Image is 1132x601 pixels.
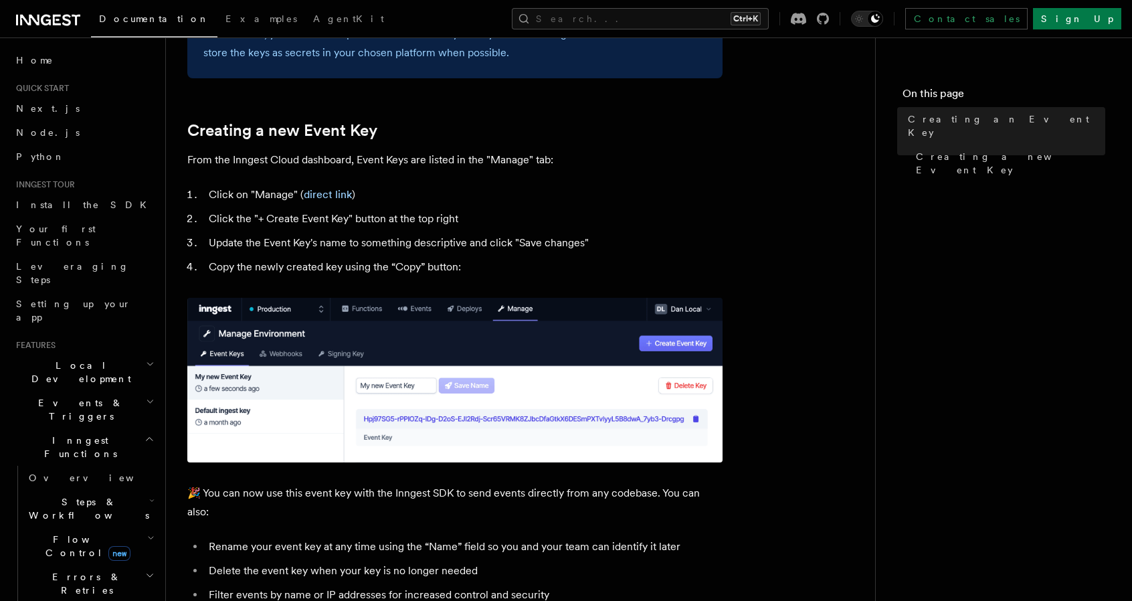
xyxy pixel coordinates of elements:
[11,217,157,254] a: Your first Functions
[903,107,1105,145] a: Creating an Event Key
[11,120,157,145] a: Node.js
[99,13,209,24] span: Documentation
[217,4,305,36] a: Examples
[916,150,1105,177] span: Creating a new Event Key
[11,83,69,94] span: Quick start
[205,537,723,556] li: Rename your event key at any time using the “Name” field so you and your team can identify it later
[205,562,723,580] li: Delete the event key when your key is no longer needed
[731,12,761,25] kbd: Ctrl+K
[225,13,297,24] span: Examples
[108,546,130,561] span: new
[23,533,147,560] span: Flow Control
[205,209,723,228] li: Click the "+ Create Event Key" button at the top right
[11,179,75,190] span: Inngest tour
[205,234,723,252] li: Update the Event Key's name to something descriptive and click "Save changes"
[903,86,1105,107] h4: On this page
[11,48,157,72] a: Home
[11,292,157,329] a: Setting up your app
[908,112,1105,139] span: Creating an Event Key
[11,145,157,169] a: Python
[23,466,157,490] a: Overview
[11,96,157,120] a: Next.js
[91,4,217,37] a: Documentation
[16,224,96,248] span: Your first Functions
[911,145,1105,182] a: Creating a new Event Key
[205,185,723,204] li: Click on "Manage" ( )
[23,570,145,597] span: Errors & Retries
[11,254,157,292] a: Leveraging Steps
[16,127,80,138] span: Node.js
[16,151,65,162] span: Python
[304,188,352,201] a: direct link
[16,261,129,285] span: Leveraging Steps
[313,13,384,24] span: AgentKit
[512,8,769,29] button: Search...Ctrl+K
[187,484,723,521] p: 🎉 You can now use this event key with the Inngest SDK to send events directly from any codebase. ...
[11,353,157,391] button: Local Development
[11,340,56,351] span: Features
[23,490,157,527] button: Steps & Workflows
[851,11,883,27] button: Toggle dark mode
[11,391,157,428] button: Events & Triggers
[23,495,149,522] span: Steps & Workflows
[187,121,377,140] a: Creating a new Event Key
[205,258,723,276] li: Copy the newly created key using the “Copy” button:
[1033,8,1121,29] a: Sign Up
[16,298,131,323] span: Setting up your app
[11,428,157,466] button: Inngest Functions
[187,151,723,169] p: From the Inngest Cloud dashboard, Event Keys are listed in the "Manage" tab:
[11,434,145,460] span: Inngest Functions
[305,4,392,36] a: AgentKit
[23,527,157,565] button: Flow Controlnew
[187,298,723,462] img: A newly created Event Key in the Inngest Cloud dashboard
[29,473,167,483] span: Overview
[905,8,1028,29] a: Contact sales
[16,199,155,210] span: Install the SDK
[11,359,146,385] span: Local Development
[16,103,80,114] span: Next.js
[11,396,146,423] span: Events & Triggers
[11,193,157,217] a: Install the SDK
[16,54,54,67] span: Home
